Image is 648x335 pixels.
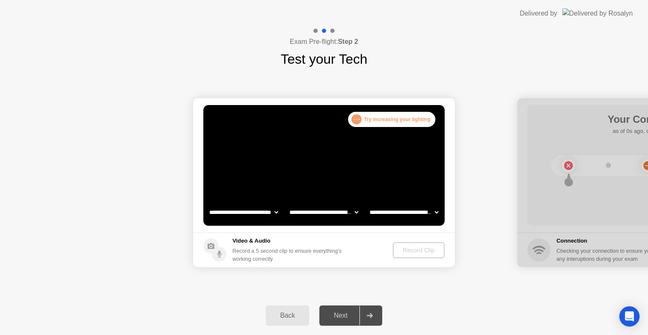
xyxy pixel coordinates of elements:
[368,204,440,221] select: Available microphones
[232,237,345,245] h5: Video & Audio
[348,112,435,127] div: Try increasing your lighting
[393,242,445,258] button: Record Clip
[351,114,362,124] div: . . .
[208,204,280,221] select: Available cameras
[322,312,359,319] div: Next
[232,247,345,263] div: Record a 5 second clip to ensure everything’s working correctly
[619,306,640,327] div: Open Intercom Messenger
[266,305,309,326] button: Back
[281,49,367,69] h1: Test your Tech
[562,8,633,18] img: Delivered by Rosalyn
[288,204,360,221] select: Available speakers
[396,247,441,254] div: Record Clip
[338,38,358,45] b: Step 2
[268,312,307,319] div: Back
[520,8,557,19] div: Delivered by
[319,305,382,326] button: Next
[290,37,358,47] h4: Exam Pre-flight:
